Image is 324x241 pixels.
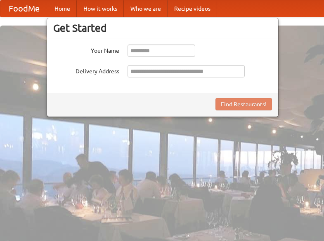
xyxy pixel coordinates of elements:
[53,65,119,75] label: Delivery Address
[77,0,124,17] a: How it works
[53,44,119,55] label: Your Name
[215,98,272,110] button: Find Restaurants!
[53,22,272,34] h3: Get Started
[168,0,217,17] a: Recipe videos
[48,0,77,17] a: Home
[124,0,168,17] a: Who we are
[0,0,48,17] a: FoodMe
